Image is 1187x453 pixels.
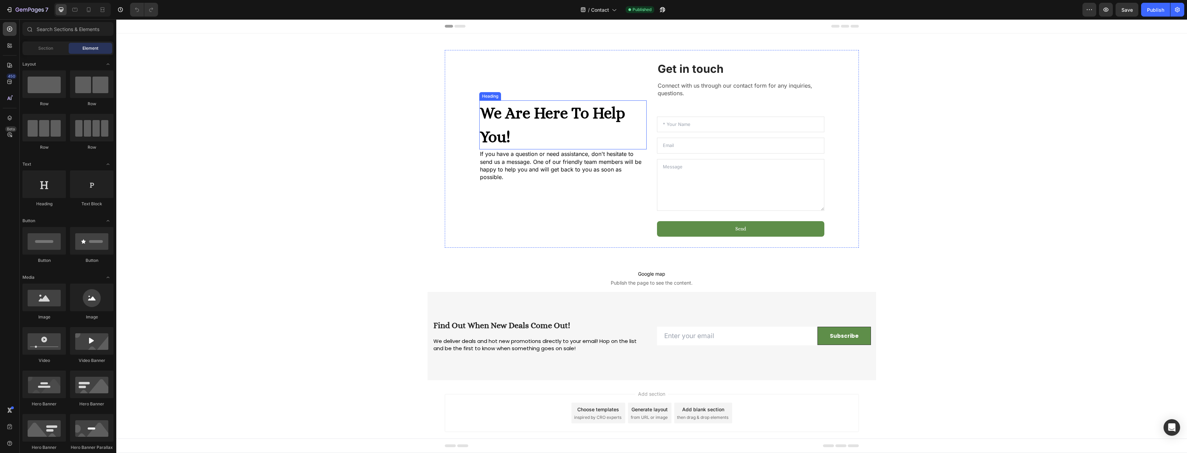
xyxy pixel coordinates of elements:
[70,444,114,451] div: Hero Banner Parallax
[22,161,31,167] span: Text
[22,444,66,451] div: Hero Banner
[591,6,609,13] span: Contact
[22,22,114,36] input: Search Sections & Elements
[130,3,158,17] div: Undo/Redo
[22,201,66,207] div: Heading
[714,313,742,320] div: Subscribe
[541,118,708,134] input: Email
[561,395,612,401] span: then drag & drop elements
[22,101,66,107] div: Row
[22,314,66,320] div: Image
[1121,7,1133,13] span: Save
[317,318,530,333] p: We deliver deals and hot new promotions directly to your email! Hop on the list and be the first ...
[22,401,66,407] div: Hero Banner
[5,126,17,132] div: Beta
[22,274,35,280] span: Media
[519,371,552,378] span: Add section
[632,7,651,13] span: Published
[461,386,503,394] div: Choose templates
[70,257,114,264] div: Button
[1164,419,1180,436] div: Open Intercom Messenger
[541,202,708,217] button: Send
[70,357,114,364] div: Video Banner
[1116,3,1138,17] button: Save
[541,62,707,78] p: Connect with us through our contact form for any inquiries, questions.
[102,59,114,70] span: Toggle open
[1141,3,1170,17] button: Publish
[541,97,708,113] input: * Your Name
[515,386,551,394] div: Generate layout
[22,61,36,67] span: Layout
[70,401,114,407] div: Hero Banner
[70,201,114,207] div: Text Block
[541,42,708,58] h2: Get in touch
[588,6,590,13] span: /
[22,144,66,150] div: Row
[102,159,114,170] span: Toggle open
[364,85,509,127] strong: We Are Here To Help You!
[541,307,701,326] input: Enter your email
[316,300,530,312] h2: Find Out When New Deals Come Out!
[3,3,51,17] button: 7
[458,395,505,401] span: inspired by CRO experts
[619,206,630,213] div: Send
[364,131,530,162] p: If you have a question or need assistance, don't hesitate to send us a message. One of our friend...
[102,272,114,283] span: Toggle open
[701,307,755,326] button: Subscribe
[22,357,66,364] div: Video
[566,386,608,394] div: Add blank section
[45,6,48,14] p: 7
[22,257,66,264] div: Button
[364,74,383,80] div: Heading
[7,73,17,79] div: 450
[1147,6,1164,13] div: Publish
[102,215,114,226] span: Toggle open
[82,45,98,51] span: Element
[70,144,114,150] div: Row
[116,19,1187,453] iframe: Design area
[38,45,53,51] span: Section
[514,395,551,401] span: from URL or image
[70,101,114,107] div: Row
[70,314,114,320] div: Image
[22,218,35,224] span: Button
